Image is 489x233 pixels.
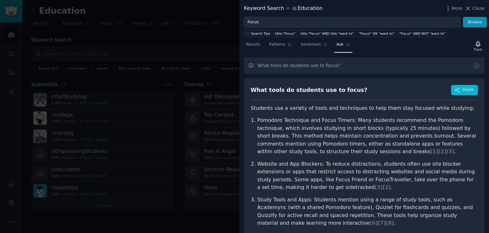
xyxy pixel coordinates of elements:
[301,42,321,48] span: Sentiment
[257,196,478,227] p: Study Tools and Apps: Students mention using a range of study tools, such as Academync (with a sh...
[267,40,294,53] a: Patterns
[244,30,272,37] button: Search Tips
[438,148,446,154] span: [ 2 ]
[359,31,394,36] div: "Focus" OR "want to"
[286,6,290,11] span: in
[274,30,297,37] a: title:"Focus"
[451,85,478,95] button: Share
[383,184,391,190] span: [ 2 ]
[445,5,463,12] button: More
[299,40,330,53] a: Sentiment
[244,4,322,12] div: Keyword Search Education
[370,220,378,226] span: [ 6 ]
[386,220,394,226] span: [ 8 ]
[358,30,396,37] a: "Focus" OR "want to"
[430,148,438,154] span: [ 1 ]
[337,42,344,48] span: Ask
[246,42,260,48] span: Results
[244,17,461,28] input: Try a keyword related to your business
[399,31,445,36] div: "Focus" AND NOT "want to"
[334,40,352,53] a: Ask
[378,220,386,226] span: [ 7 ]
[269,42,285,48] span: Patterns
[244,57,485,74] input: Ask a question about Focus in this audience...
[251,104,478,112] p: Students use a variety of tools and techniques to help them stay focused while studying:
[301,31,354,36] div: title:"Focus" AND title:"want to"
[474,47,482,52] div: Track
[375,184,383,190] span: [ 3 ]
[462,87,473,93] span: Share
[451,5,463,12] span: More
[463,17,487,28] button: Browse
[275,31,296,36] div: title:"Focus"
[244,40,262,53] a: Results
[257,160,478,192] p: Website and App Blockers: To reduce distractions, students often use site blocker extensions or a...
[251,31,270,36] span: Search Tips
[464,5,485,12] button: Close
[471,39,485,53] button: Track
[472,5,485,12] span: Close
[251,86,367,94] div: What tools do students use to focus?
[398,30,447,37] a: "Focus" AND NOT "want to"
[299,30,355,37] a: title:"Focus" AND title:"want to"
[446,148,454,154] span: [ 3 ]
[257,117,478,156] p: Pomodoro Technique and Focus Timers: Many students recommend the Pomodoro technique, which involv...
